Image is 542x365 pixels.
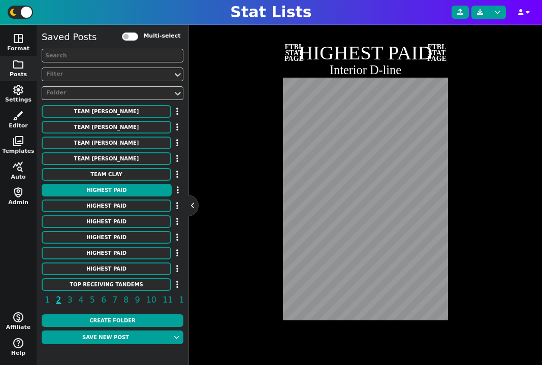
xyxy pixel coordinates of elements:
div: Filter [46,70,169,79]
button: Top Receiving Tandems [42,278,171,291]
span: 9 [134,293,142,306]
button: HIGHEST PAID [42,200,171,212]
button: Team [PERSON_NAME] [42,152,171,165]
span: 3 [66,293,74,306]
button: HIGHEST PAID [42,247,171,259]
span: 5 [88,293,97,306]
button: Team [PERSON_NAME] [42,137,171,149]
span: 4 [77,293,85,306]
label: Multi-select [143,32,180,41]
button: HIGHEST PAID [42,231,171,244]
span: 10 [145,293,158,306]
button: HIGHEST PAID [42,262,171,275]
button: Create Folder [42,314,183,327]
span: 11 [161,293,174,306]
span: FTBL STAT PAGE [427,44,447,61]
span: shield_person [12,186,24,198]
span: folder [12,58,24,71]
h2: Interior D-line [283,64,448,76]
input: Search [42,49,183,62]
span: help [12,337,24,349]
div: Folder [46,89,169,97]
span: monetization_on [12,311,24,323]
span: 1 [43,293,51,306]
button: Team [PERSON_NAME] [42,105,171,118]
span: 7 [111,293,119,306]
span: space_dashboard [12,32,24,45]
span: photo_library [12,135,24,147]
button: HIGHEST PAID [42,184,172,196]
button: Save new post [42,330,170,344]
span: brush [12,110,24,122]
button: Team [PERSON_NAME] [42,121,171,134]
span: 2 [54,293,62,306]
h5: Saved Posts [42,31,97,43]
span: 12 [177,293,190,306]
span: settings [12,84,24,96]
button: HIGHEST PAID [42,215,171,228]
h1: HIGHEST PAID [283,43,447,63]
span: FTBL STAT PAGE [284,44,304,61]
span: 6 [100,293,108,306]
span: query_stats [12,161,24,173]
span: 8 [122,293,130,306]
button: Team Clay [42,168,171,181]
h1: Stat Lists [230,3,311,21]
